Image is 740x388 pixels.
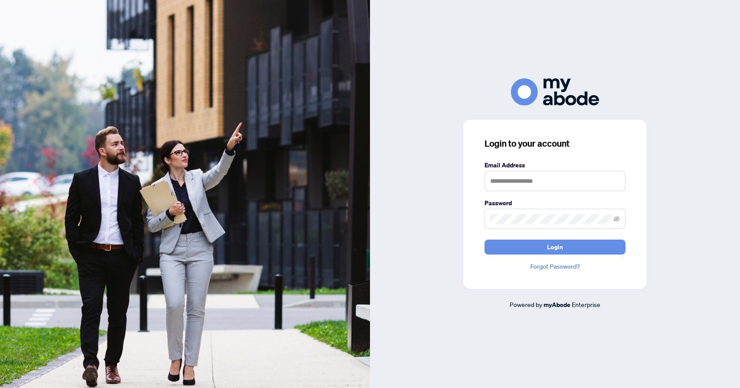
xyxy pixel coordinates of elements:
label: Password [485,198,625,208]
img: ma-logo [511,78,599,105]
label: Email Address [485,160,625,170]
a: myAbode [544,300,570,310]
button: Login [485,240,625,255]
a: Forgot Password? [485,262,625,271]
span: Powered by [510,300,542,308]
span: Login [547,240,563,254]
h3: Login to your account [485,137,625,150]
span: eye-invisible [614,216,620,222]
span: Enterprise [572,300,600,308]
